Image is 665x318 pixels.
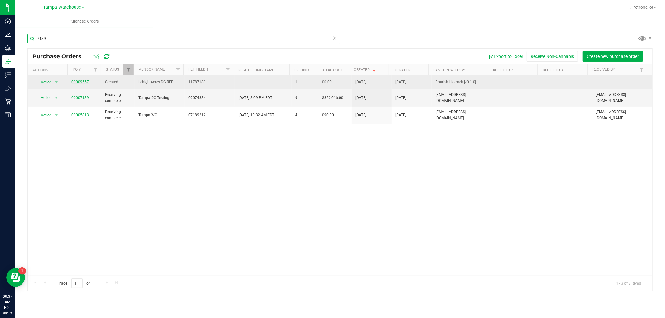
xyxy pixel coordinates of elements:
span: select [52,111,60,120]
a: 00009557 [72,80,89,84]
a: PO Lines [294,68,310,72]
span: Hi, Petroneilo! [626,5,653,10]
a: Filter [123,64,134,75]
a: Vendor Name [139,67,165,72]
button: Create new purchase order [583,51,643,62]
span: flourish-biotrack [v0.1.0] [436,79,488,85]
span: select [52,78,60,87]
div: Actions [32,68,65,72]
a: 00005813 [72,113,89,117]
a: Ref Field 1 [189,67,209,72]
span: [DATE] [395,112,406,118]
inline-svg: Analytics [5,31,11,38]
inline-svg: Outbound [5,85,11,91]
span: Created [105,79,131,85]
button: Export to Excel [485,51,527,62]
span: $822,016.00 [322,95,343,101]
span: Action [35,78,52,87]
span: [DATE] [355,79,366,85]
inline-svg: Grow [5,45,11,51]
span: $0.00 [322,79,332,85]
span: [EMAIL_ADDRESS][DOMAIN_NAME] [596,92,648,104]
a: Updated [394,68,410,72]
span: 07189212 [188,112,231,118]
span: [EMAIL_ADDRESS][DOMAIN_NAME] [436,92,488,104]
span: [DATE] 8:09 PM EDT [239,95,272,101]
span: Lehigh Acres DC REP [138,79,181,85]
a: Total Cost [321,68,342,72]
span: Receiving complete [105,109,131,121]
inline-svg: Inventory [5,72,11,78]
span: Create new purchase order [587,54,639,59]
a: Last Updated By [433,68,465,72]
p: 09:37 AM EDT [3,294,12,311]
span: 1 [295,79,315,85]
span: [EMAIL_ADDRESS][DOMAIN_NAME] [436,109,488,121]
span: Action [35,93,52,102]
p: 08/19 [3,311,12,315]
a: PO # [73,67,81,72]
span: 4 [295,112,315,118]
span: Tampa WC [138,112,181,118]
a: Filter [90,64,101,75]
inline-svg: Inbound [5,58,11,64]
span: [DATE] [355,95,366,101]
span: Tampa DC Testing [138,95,181,101]
span: Clear [333,34,337,42]
a: Filter [223,64,233,75]
span: [DATE] 10:32 AM EDT [239,112,274,118]
inline-svg: Retail [5,98,11,105]
span: Purchase Orders [61,19,107,24]
a: Purchase Orders [15,15,153,28]
span: [DATE] [395,95,406,101]
span: [DATE] [355,112,366,118]
input: Search Purchase Order ID, Vendor Name and Ref Field 1 [27,34,340,43]
input: 1 [71,278,83,288]
span: 09074884 [188,95,231,101]
a: Filter [637,64,647,75]
span: Page of 1 [53,278,98,288]
a: 00007189 [72,96,89,100]
span: [EMAIL_ADDRESS][DOMAIN_NAME] [596,109,648,121]
iframe: Resource center [6,268,25,287]
span: Tampa Warehouse [43,5,81,10]
button: Receive Non-Cannabis [527,51,578,62]
span: $90.00 [322,112,334,118]
a: Receipt Timestamp [238,68,275,72]
inline-svg: Reports [5,112,11,118]
a: Received By [592,67,615,72]
iframe: Resource center unread badge [18,267,26,275]
span: Purchase Orders [32,53,88,60]
inline-svg: Dashboard [5,18,11,24]
a: Ref Field 2 [493,68,513,72]
span: [DATE] [395,79,406,85]
span: Receiving complete [105,92,131,104]
span: select [52,93,60,102]
span: 11787189 [188,79,231,85]
span: 1 - 3 of 3 items [611,278,646,288]
span: Action [35,111,52,120]
a: Created [354,68,377,72]
span: 9 [295,95,315,101]
a: Filter [173,64,183,75]
a: Ref Field 3 [543,68,563,72]
a: Status [106,67,119,72]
